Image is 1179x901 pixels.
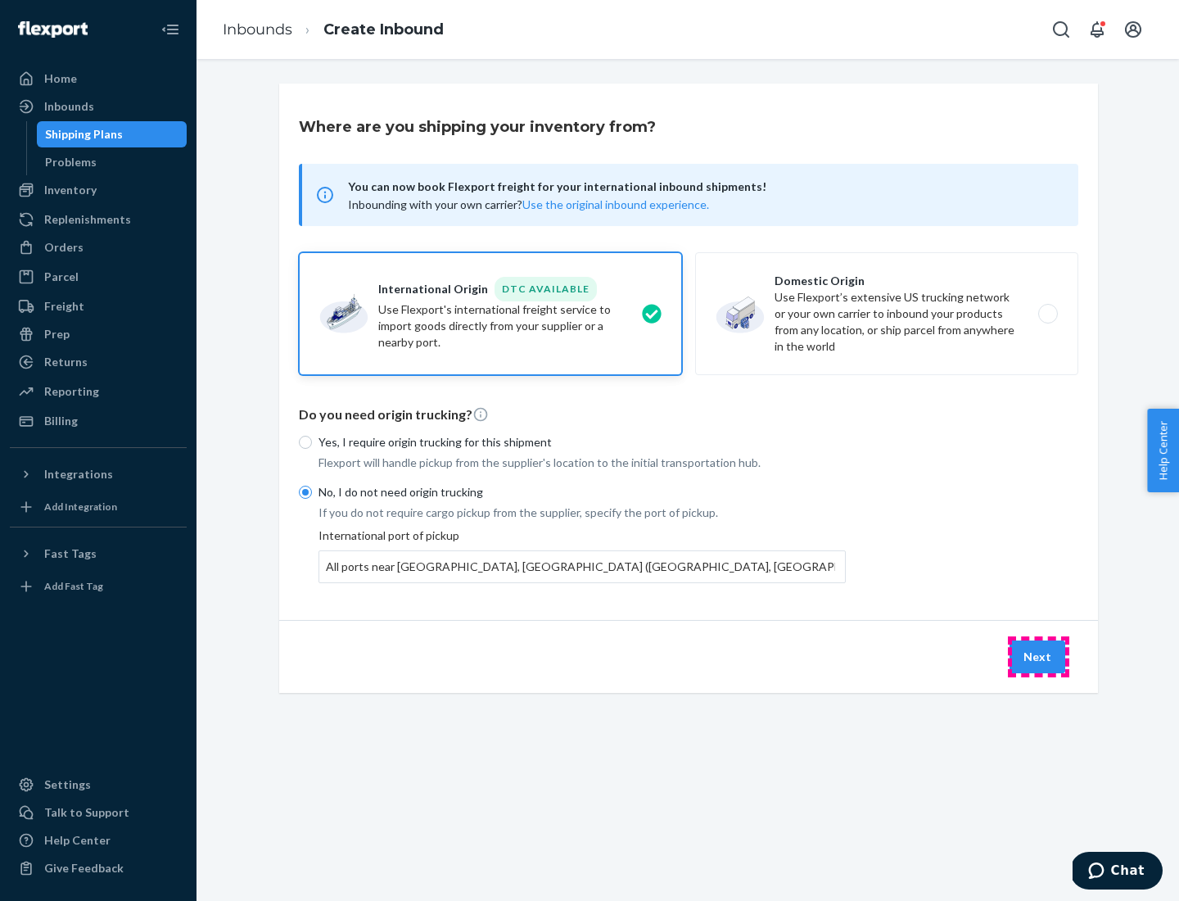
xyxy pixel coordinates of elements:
a: Problems [37,149,187,175]
button: Open notifications [1081,13,1113,46]
div: Inventory [44,182,97,198]
iframe: Opens a widget where you can chat to one of our agents [1073,852,1163,893]
img: Flexport logo [18,21,88,38]
a: Returns [10,349,187,375]
a: Orders [10,234,187,260]
div: Give Feedback [44,860,124,876]
div: Reporting [44,383,99,400]
button: Fast Tags [10,541,187,567]
button: Integrations [10,461,187,487]
div: Talk to Support [44,804,129,821]
div: International port of pickup [318,527,846,583]
a: Add Fast Tag [10,573,187,600]
button: Next [1010,641,1065,673]
a: Help Center [10,827,187,853]
button: Give Feedback [10,855,187,881]
p: Do you need origin trucking? [299,405,1078,424]
div: Inbounds [44,98,94,115]
a: Add Integration [10,494,187,520]
a: Inbounds [223,20,292,38]
div: Freight [44,298,84,315]
ol: breadcrumbs [210,6,457,54]
button: Help Center [1147,409,1179,492]
div: Help Center [44,832,111,849]
button: Talk to Support [10,799,187,826]
a: Inbounds [10,93,187,120]
a: Parcel [10,264,187,290]
div: Add Integration [44,500,117,514]
h3: Where are you shipping your inventory from? [299,116,656,138]
a: Inventory [10,177,187,203]
a: Home [10,66,187,92]
button: Close Navigation [154,13,187,46]
button: Open Search Box [1045,13,1077,46]
a: Reporting [10,378,187,405]
p: If you do not require cargo pickup from the supplier, specify the port of pickup. [318,505,846,521]
div: Billing [44,413,78,429]
button: Use the original inbound experience. [522,197,709,213]
button: Open account menu [1117,13,1150,46]
a: Shipping Plans [37,121,187,147]
a: Settings [10,772,187,798]
a: Replenishments [10,206,187,233]
a: Create Inbound [323,20,444,38]
p: No, I do not need origin trucking [318,484,846,500]
p: Yes, I require origin trucking for this shipment [318,434,846,450]
span: Inbounding with your own carrier? [348,197,709,211]
div: Orders [44,239,84,256]
div: Home [44,70,77,87]
div: Problems [45,154,97,170]
div: Shipping Plans [45,126,123,143]
div: Settings [44,776,91,793]
a: Billing [10,408,187,434]
div: Prep [44,326,70,342]
p: Flexport will handle pickup from the supplier's location to the initial transportation hub. [318,455,846,471]
div: Fast Tags [44,546,97,562]
div: Parcel [44,269,79,285]
div: Add Fast Tag [44,579,103,593]
div: Returns [44,354,88,370]
span: You can now book Flexport freight for your international inbound shipments! [348,177,1059,197]
div: Replenishments [44,211,131,228]
a: Prep [10,321,187,347]
input: No, I do not need origin trucking [299,486,312,499]
a: Freight [10,293,187,319]
div: Integrations [44,466,113,482]
input: Yes, I require origin trucking for this shipment [299,436,312,449]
